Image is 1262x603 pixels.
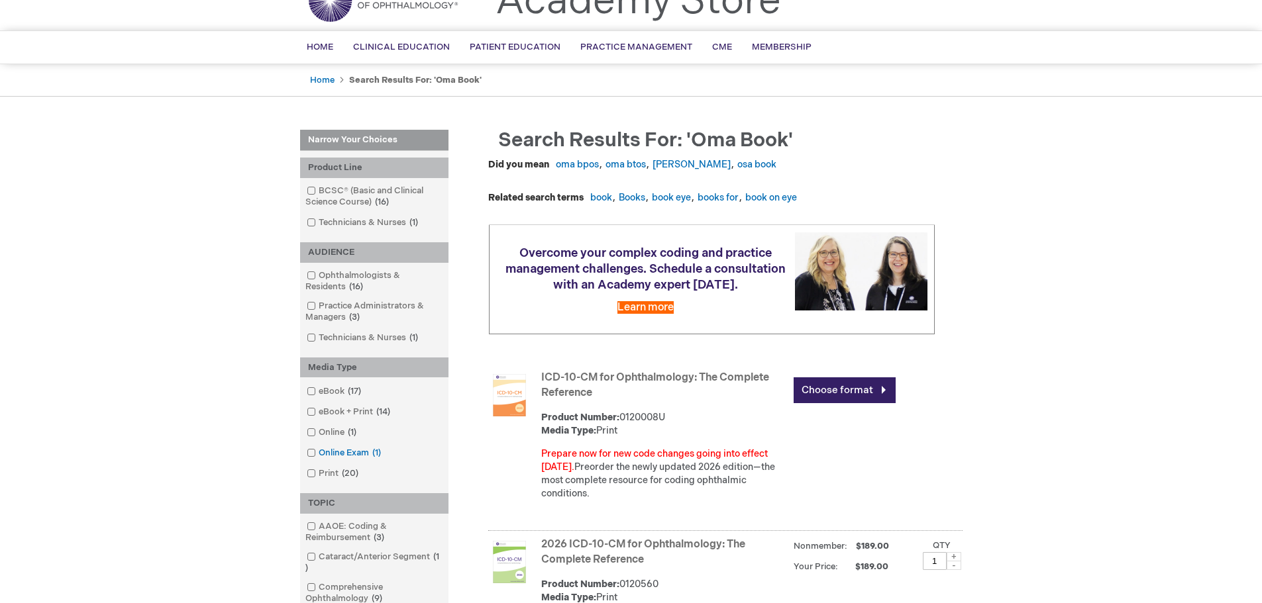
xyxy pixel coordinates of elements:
[541,592,596,603] strong: Media Type:
[541,371,769,399] a: ICD-10-CM for Ophthalmology: The Complete Reference
[470,42,560,52] span: Patient Education
[605,159,646,170] a: oma btos
[406,332,421,343] span: 1
[344,386,364,396] span: 17
[300,357,448,378] div: Media Type
[303,426,362,439] a: Online1
[698,192,739,203] a: books for
[541,411,787,438] div: 0120008U Print
[488,541,531,583] img: 2026 ICD-10-CM for Ophthalmology: The Complete Reference
[488,191,584,205] dt: Related search terms
[488,374,531,416] img: ICD-10-CM for Ophthalmology: The Complete Reference
[305,551,439,573] span: 1
[488,158,549,171] dt: Did you mean
[619,192,645,203] a: Books
[303,467,364,480] a: Print20
[369,447,384,458] span: 1
[300,242,448,263] div: AUDIENCE
[406,217,421,228] span: 1
[794,538,847,555] strong: Nonmember:
[303,406,395,418] a: eBook + Print14
[303,300,445,324] a: Practice Administrators & Managers3
[752,42,812,52] span: Membership
[310,75,335,85] a: Home
[580,42,692,52] span: Practice Management
[303,269,445,293] a: Ophthalmologists & Residents16
[372,197,392,207] span: 16
[349,75,482,85] strong: Search results for: 'oma book'
[653,159,731,170] a: [PERSON_NAME]
[652,192,691,203] a: book eye
[541,538,745,566] a: 2026 ICD-10-CM for Ophthalmology: The Complete Reference
[303,385,366,398] a: eBook17
[737,159,776,170] a: osa book
[300,493,448,514] div: TOPIC
[344,427,360,438] span: 1
[300,158,448,178] div: Product Line
[541,447,787,500] div: Preorder the newly updated 2026 edition—the most complete resource for coding ophthalmic conditions.
[854,541,891,551] span: $189.00
[370,532,388,543] span: 3
[794,377,896,403] a: Choose format
[303,332,423,344] a: Technicians & Nurses1
[794,561,838,572] strong: Your Price:
[795,232,927,310] img: Schedule a consultation with an Academy expert today
[300,130,448,151] strong: Narrow Your Choices
[745,192,797,203] a: book on eye
[303,216,423,229] a: Technicians & Nurses1
[923,552,947,570] input: Qty
[617,301,674,314] a: Learn more
[307,42,333,52] span: Home
[712,42,732,52] span: CME
[373,406,394,417] span: 14
[933,540,951,551] label: Qty
[505,246,786,292] span: Overcome your complex coding and practice management challenges. Schedule a consultation with an ...
[346,312,363,322] span: 3
[556,159,599,170] a: oma bpos
[541,579,619,590] strong: Product Number:
[541,425,596,436] strong: Media Type:
[303,551,445,575] a: Cataract/Anterior Segment1
[303,447,386,459] a: Online Exam1
[590,192,612,203] a: book
[339,468,362,479] span: 20
[303,520,445,544] a: AAOE: Coding & Reimbursement3
[541,412,619,423] strong: Product Number:
[498,128,793,152] span: Search results for: 'oma book'
[541,448,768,473] font: Prepare now for new code changes going into effect [DATE].
[303,185,445,209] a: BCSC® (Basic and Clinical Science Course)16
[840,561,890,572] span: $189.00
[346,281,366,292] span: 16
[353,42,450,52] span: Clinical Education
